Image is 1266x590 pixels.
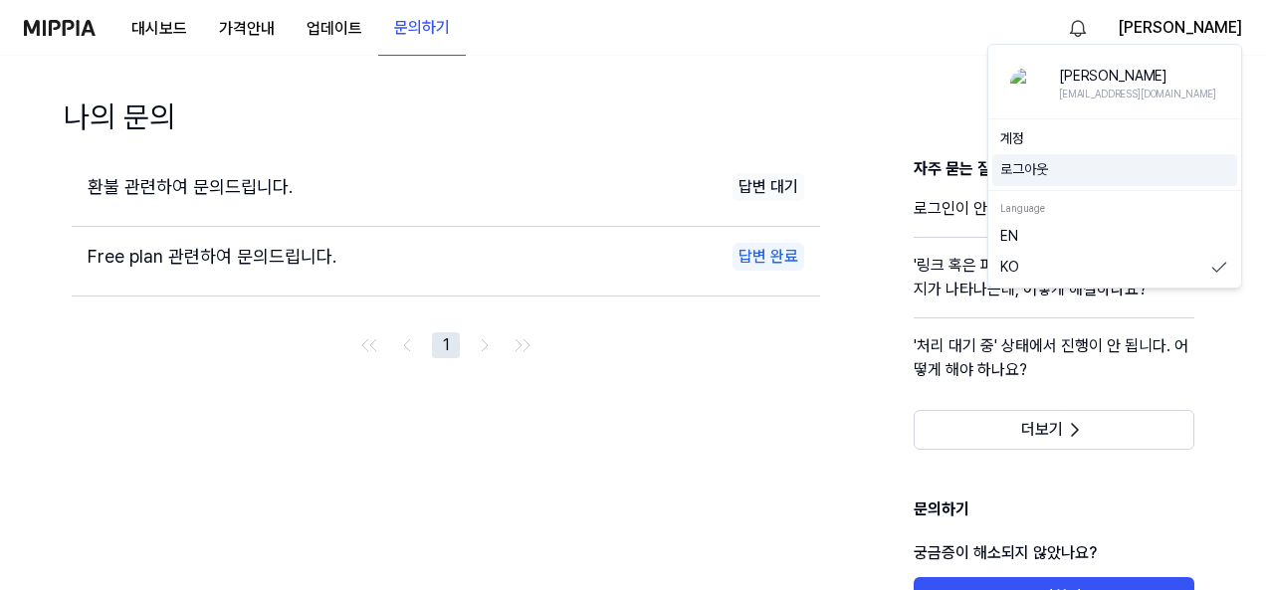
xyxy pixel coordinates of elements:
[88,176,293,197] span: 환불 관련하여 문의드립니다.
[1000,227,1229,247] a: EN
[1066,16,1090,40] img: 알림
[115,9,203,49] button: 대시보드
[914,529,1194,577] p: 궁금증이 해소되지 않았나요?
[733,243,804,271] div: 답변 완료
[987,44,1242,289] div: [PERSON_NAME]
[378,8,466,48] button: 문의하기
[1000,258,1229,278] a: KO
[914,334,1194,398] a: '처리 대기 중' 상태에서 진행이 안 됩니다. 어떻게 해야 하나요?
[1000,129,1229,149] a: 계정
[914,157,1194,181] h3: 자주 묻는 질문
[914,254,1194,317] a: '링크 혹은 파일에 오류가 있습니다'라는 메시지가 나타나는데, 어떻게 해결하나요?
[914,410,1194,450] button: 더보기
[914,420,1194,439] a: 더보기
[64,96,175,137] h1: 나의 문의
[203,9,291,49] button: 가격안내
[733,173,804,201] div: 답변 대기
[914,197,1194,237] a: 로그인이 안돼요. 어떻게 해야 하나요?
[432,332,460,358] button: 1
[1021,420,1063,440] span: 더보기
[291,9,378,49] button: 업데이트
[24,20,96,36] img: logo
[1059,67,1216,87] div: [PERSON_NAME]
[1118,16,1242,40] button: [PERSON_NAME]
[914,497,1194,529] h1: 문의하기
[378,1,466,56] a: 문의하기
[1010,68,1042,99] img: profile
[1000,160,1229,180] button: 로그아웃
[1059,87,1216,100] div: [EMAIL_ADDRESS][DOMAIN_NAME]
[291,1,378,56] a: 업데이트
[88,246,336,267] span: Free plan 관련하여 문의드립니다.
